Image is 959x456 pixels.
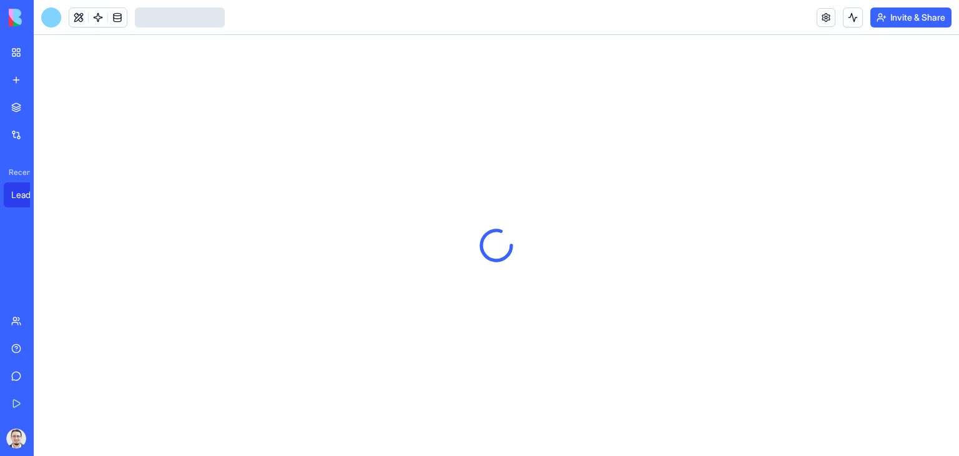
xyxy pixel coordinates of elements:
div: LeadFlow Pro [11,189,46,201]
img: logo [9,9,86,26]
img: ACg8ocJEyQJMuFxy3RGwDxvnQbexq8LlA5KrSqajGkAFJLKY-VeBz_aLYw=s96-c [6,429,26,449]
a: LeadFlow Pro [4,182,54,207]
button: Invite & Share [870,7,952,27]
span: Recent [4,167,30,177]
